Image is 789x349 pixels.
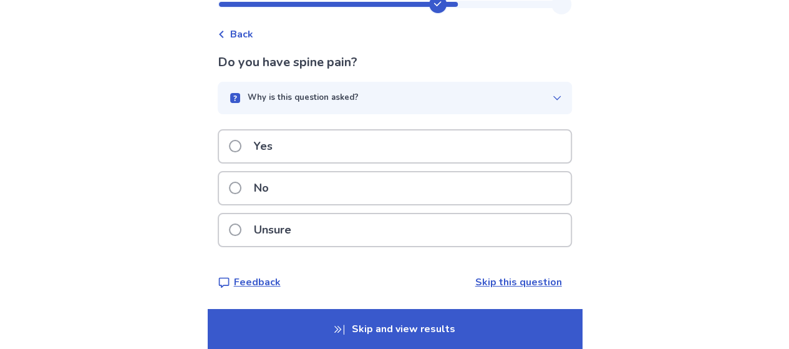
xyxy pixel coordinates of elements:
p: Why is this question asked? [248,92,359,104]
p: Unsure [246,214,299,246]
p: Skip and view results [208,309,582,349]
p: Yes [246,130,280,162]
p: Do you have spine pain? [218,53,572,72]
p: No [246,172,276,204]
p: Feedback [234,275,281,290]
a: Feedback [218,275,281,290]
button: Why is this question asked? [218,82,572,114]
span: Back [230,27,253,42]
a: Skip this question [475,275,562,289]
